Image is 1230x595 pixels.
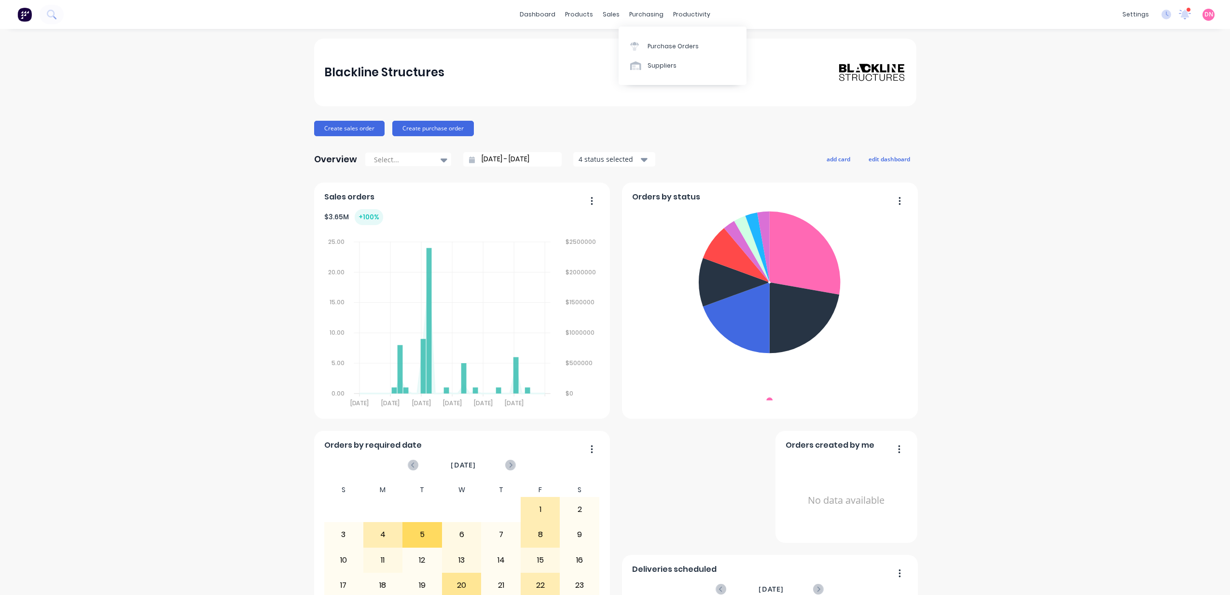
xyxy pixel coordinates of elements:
tspan: $1000000 [566,328,594,337]
button: Create sales order [314,121,385,136]
div: 16 [560,548,599,572]
tspan: 15.00 [330,298,345,306]
div: products [560,7,598,22]
tspan: $500000 [566,359,593,367]
tspan: $0 [566,389,573,397]
tspan: [DATE] [350,399,369,407]
a: Purchase Orders [619,36,746,56]
div: Overview [314,150,357,169]
div: productivity [668,7,715,22]
div: sales [598,7,624,22]
tspan: $2000000 [566,268,596,276]
tspan: [DATE] [505,399,524,407]
div: 13 [442,548,481,572]
div: purchasing [624,7,668,22]
tspan: [DATE] [474,399,493,407]
div: 2 [560,497,599,522]
tspan: $2500000 [566,238,596,246]
tspan: 10.00 [330,328,345,337]
div: T [402,483,442,497]
a: dashboard [515,7,560,22]
button: 4 status selected [573,152,655,167]
div: 7 [482,523,520,547]
div: 5 [403,523,442,547]
div: T [481,483,521,497]
span: Orders by required date [324,439,422,451]
tspan: $1500000 [566,298,594,306]
div: No data available [786,455,907,546]
tspan: 0.00 [332,389,345,397]
div: Suppliers [648,61,677,70]
span: [DATE] [451,460,476,470]
div: 4 status selected [579,154,639,164]
div: Purchase Orders [648,42,699,51]
button: edit dashboard [862,153,916,165]
span: Deliveries scheduled [632,564,717,575]
span: Sales orders [324,191,374,203]
div: 8 [521,523,560,547]
div: 6 [442,523,481,547]
div: F [521,483,560,497]
div: 3 [324,523,363,547]
div: W [442,483,482,497]
div: Blackline Structures [324,63,444,82]
tspan: 5.00 [332,359,345,367]
div: 4 [364,523,402,547]
tspan: 20.00 [328,268,345,276]
button: add card [820,153,857,165]
img: Factory [17,7,32,22]
div: 9 [560,523,599,547]
div: 14 [482,548,520,572]
span: [DATE] [759,584,784,595]
div: settings [1118,7,1154,22]
tspan: [DATE] [412,399,431,407]
span: Orders created by me [786,439,874,451]
div: S [324,483,363,497]
div: + 100 % [355,209,383,225]
div: 11 [364,548,402,572]
span: DN [1204,10,1213,19]
tspan: 25.00 [328,238,345,246]
div: 1 [521,497,560,522]
div: S [560,483,599,497]
tspan: [DATE] [443,399,462,407]
div: M [363,483,403,497]
div: 12 [403,548,442,572]
div: 10 [324,548,363,572]
div: 15 [521,548,560,572]
tspan: [DATE] [381,399,400,407]
div: $ 3.65M [324,209,383,225]
a: Suppliers [619,56,746,75]
button: Create purchase order [392,121,474,136]
img: Blackline Structures [838,63,906,82]
span: Orders by status [632,191,700,203]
